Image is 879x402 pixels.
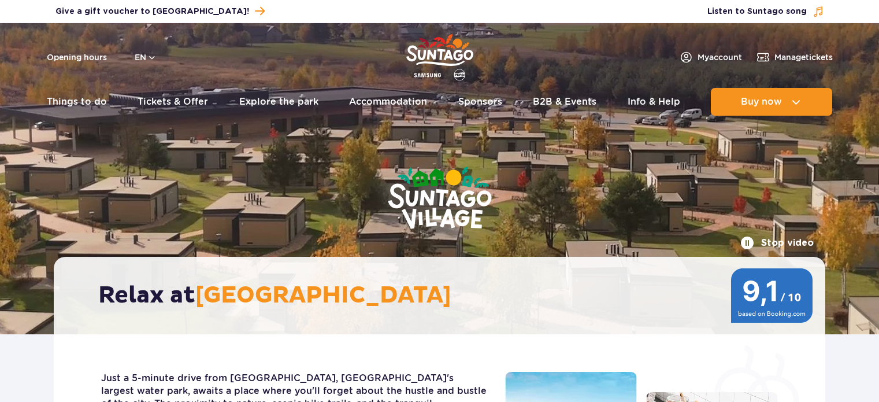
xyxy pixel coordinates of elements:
[628,88,680,116] a: Info & Help
[741,97,782,107] span: Buy now
[707,6,824,17] button: Listen to Suntago song
[698,51,742,63] span: My account
[774,51,833,63] span: Manage tickets
[679,50,742,64] a: Myaccount
[406,29,473,82] a: Park of Poland
[138,88,208,116] a: Tickets & Offer
[533,88,596,116] a: B2B & Events
[756,50,833,64] a: Managetickets
[55,6,249,17] span: Give a gift voucher to [GEOGRAPHIC_DATA]!
[135,51,157,63] button: en
[98,281,792,310] h2: Relax at
[195,281,451,310] span: [GEOGRAPHIC_DATA]
[47,88,107,116] a: Things to do
[711,88,832,116] button: Buy now
[55,3,265,19] a: Give a gift voucher to [GEOGRAPHIC_DATA]!
[342,121,538,276] img: Suntago Village
[47,51,107,63] a: Opening hours
[349,88,427,116] a: Accommodation
[730,268,814,323] img: 9,1/10 wg ocen z Booking.com
[458,88,502,116] a: Sponsors
[707,6,807,17] span: Listen to Suntago song
[740,236,814,250] button: Stop video
[239,88,318,116] a: Explore the park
